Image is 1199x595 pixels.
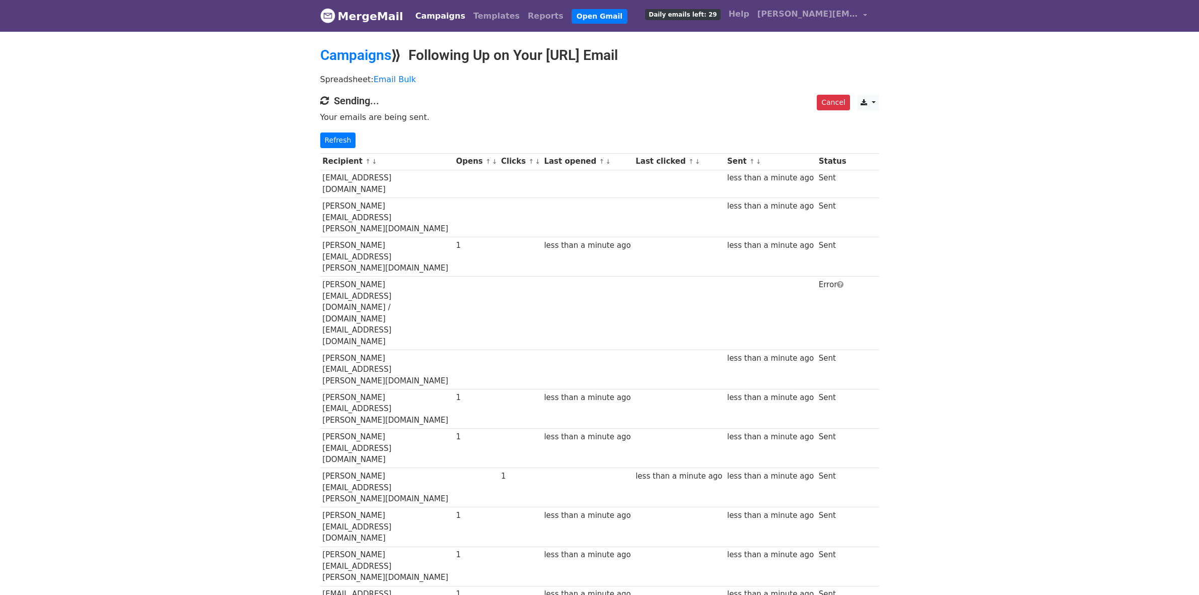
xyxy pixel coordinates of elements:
[816,170,849,198] td: Sent
[727,392,814,404] div: less than a minute ago
[572,9,627,24] a: Open Gmail
[749,158,755,165] a: ↑
[816,350,849,389] td: Sent
[320,133,356,148] a: Refresh
[365,158,371,165] a: ↑
[372,158,377,165] a: ↓
[817,95,850,110] a: Cancel
[499,153,541,170] th: Clicks
[456,431,497,443] div: 1
[320,74,879,85] p: Spreadsheet:
[688,158,694,165] a: ↑
[320,350,454,389] td: [PERSON_NAME][EMAIL_ADDRESS][PERSON_NAME][DOMAIN_NAME]
[492,158,498,165] a: ↓
[456,240,497,251] div: 1
[320,153,454,170] th: Recipient
[320,47,391,63] a: Campaigns
[727,431,814,443] div: less than a minute ago
[469,6,524,26] a: Templates
[320,507,454,547] td: [PERSON_NAME][EMAIL_ADDRESS][DOMAIN_NAME]
[599,158,604,165] a: ↑
[727,172,814,184] div: less than a minute ago
[320,8,335,23] img: MergeMail logo
[816,198,849,237] td: Sent
[320,95,879,107] h4: Sending...
[456,549,497,561] div: 1
[816,237,849,277] td: Sent
[816,429,849,468] td: Sent
[757,8,858,20] span: [PERSON_NAME][EMAIL_ADDRESS][PERSON_NAME]
[320,112,879,122] p: Your emails are being sent.
[727,549,814,561] div: less than a minute ago
[727,510,814,521] div: less than a minute ago
[633,153,725,170] th: Last clicked
[320,170,454,198] td: [EMAIL_ADDRESS][DOMAIN_NAME]
[485,158,491,165] a: ↑
[320,6,403,27] a: MergeMail
[727,240,814,251] div: less than a minute ago
[636,471,722,482] div: less than a minute ago
[411,6,469,26] a: Campaigns
[605,158,611,165] a: ↓
[320,429,454,468] td: [PERSON_NAME][EMAIL_ADDRESS][DOMAIN_NAME]
[544,510,630,521] div: less than a minute ago
[727,353,814,364] div: less than a minute ago
[501,471,539,482] div: 1
[320,547,454,586] td: [PERSON_NAME][EMAIL_ADDRESS][PERSON_NAME][DOMAIN_NAME]
[374,75,416,84] a: Email Bulk
[816,547,849,586] td: Sent
[320,389,454,429] td: [PERSON_NAME][EMAIL_ADDRESS][PERSON_NAME][DOMAIN_NAME]
[456,392,497,404] div: 1
[725,4,753,24] a: Help
[816,507,849,547] td: Sent
[816,468,849,507] td: Sent
[320,237,454,277] td: [PERSON_NAME][EMAIL_ADDRESS][PERSON_NAME][DOMAIN_NAME]
[524,6,568,26] a: Reports
[320,47,879,64] h2: ⟫ Following Up on Your [URL] Email
[727,201,814,212] div: less than a minute ago
[320,468,454,507] td: [PERSON_NAME][EMAIL_ADDRESS][PERSON_NAME][DOMAIN_NAME]
[816,277,849,350] td: Error
[727,471,814,482] div: less than a minute ago
[753,4,871,28] a: [PERSON_NAME][EMAIL_ADDRESS][PERSON_NAME]
[816,153,849,170] th: Status
[725,153,816,170] th: Sent
[544,392,630,404] div: less than a minute ago
[1149,547,1199,595] iframe: Chat Widget
[454,153,499,170] th: Opens
[320,277,454,350] td: [PERSON_NAME][EMAIL_ADDRESS][DOMAIN_NAME] / [DOMAIN_NAME][EMAIL_ADDRESS][DOMAIN_NAME]
[816,389,849,429] td: Sent
[320,198,454,237] td: [PERSON_NAME][EMAIL_ADDRESS][PERSON_NAME][DOMAIN_NAME]
[544,431,630,443] div: less than a minute ago
[544,549,630,561] div: less than a minute ago
[528,158,534,165] a: ↑
[542,153,633,170] th: Last opened
[544,240,630,251] div: less than a minute ago
[756,158,761,165] a: ↓
[695,158,700,165] a: ↓
[645,9,720,20] span: Daily emails left: 29
[641,4,724,24] a: Daily emails left: 29
[535,158,540,165] a: ↓
[456,510,497,521] div: 1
